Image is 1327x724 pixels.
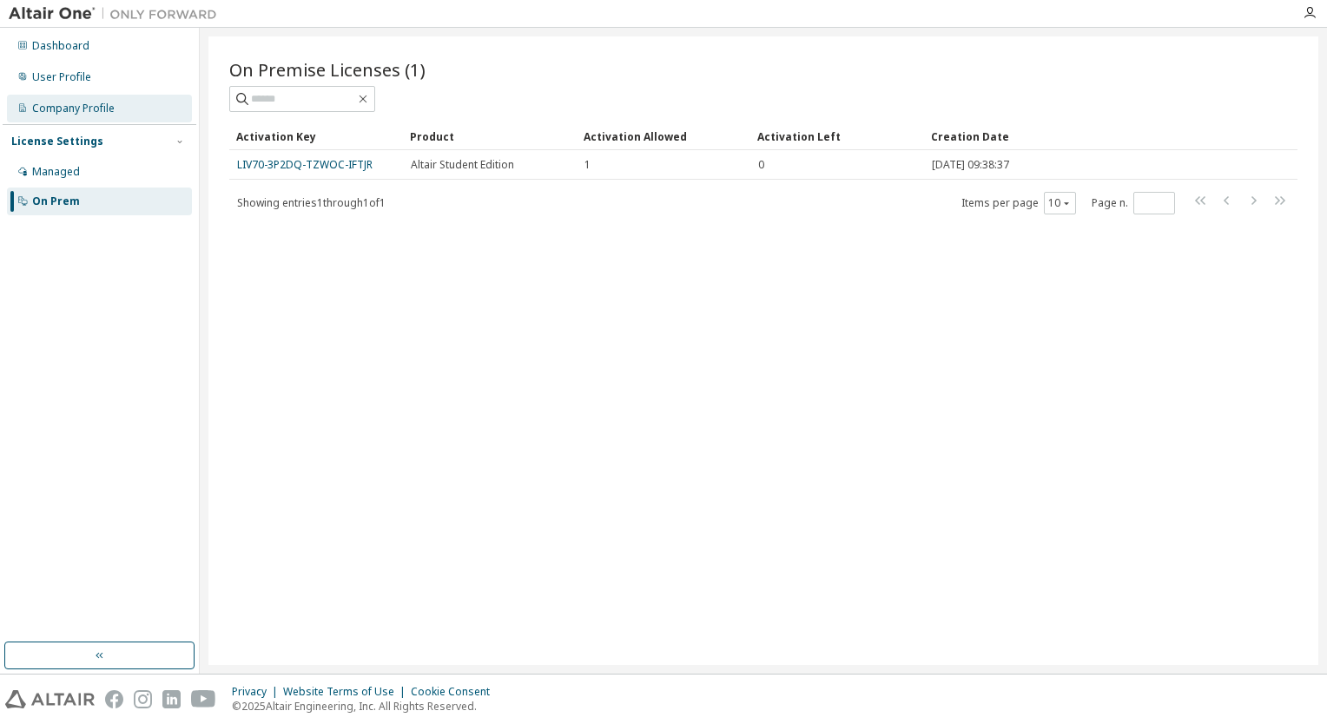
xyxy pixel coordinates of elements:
div: Dashboard [32,39,89,53]
div: Managed [32,165,80,179]
div: License Settings [11,135,103,148]
button: 10 [1048,196,1072,210]
div: Company Profile [32,102,115,115]
img: facebook.svg [105,690,123,708]
div: On Prem [32,194,80,208]
img: youtube.svg [191,690,216,708]
span: Page n. [1092,192,1175,214]
span: Items per page [961,192,1076,214]
img: linkedin.svg [162,690,181,708]
span: Showing entries 1 through 1 of 1 [237,195,386,210]
img: Altair One [9,5,226,23]
a: LIV70-3P2DQ-TZWOC-IFTJR [237,157,373,172]
span: [DATE] 09:38:37 [932,158,1009,172]
img: instagram.svg [134,690,152,708]
div: Website Terms of Use [283,685,411,699]
div: Activation Allowed [584,122,743,150]
span: 0 [758,158,764,172]
span: Altair Student Edition [411,158,514,172]
span: 1 [584,158,591,172]
img: altair_logo.svg [5,690,95,708]
span: On Premise Licenses (1) [229,57,426,82]
div: User Profile [32,70,91,84]
div: Cookie Consent [411,685,500,699]
div: Product [410,122,570,150]
div: Activation Left [757,122,917,150]
div: Privacy [232,685,283,699]
div: Creation Date [931,122,1221,150]
p: © 2025 Altair Engineering, Inc. All Rights Reserved. [232,699,500,714]
div: Activation Key [236,122,396,150]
